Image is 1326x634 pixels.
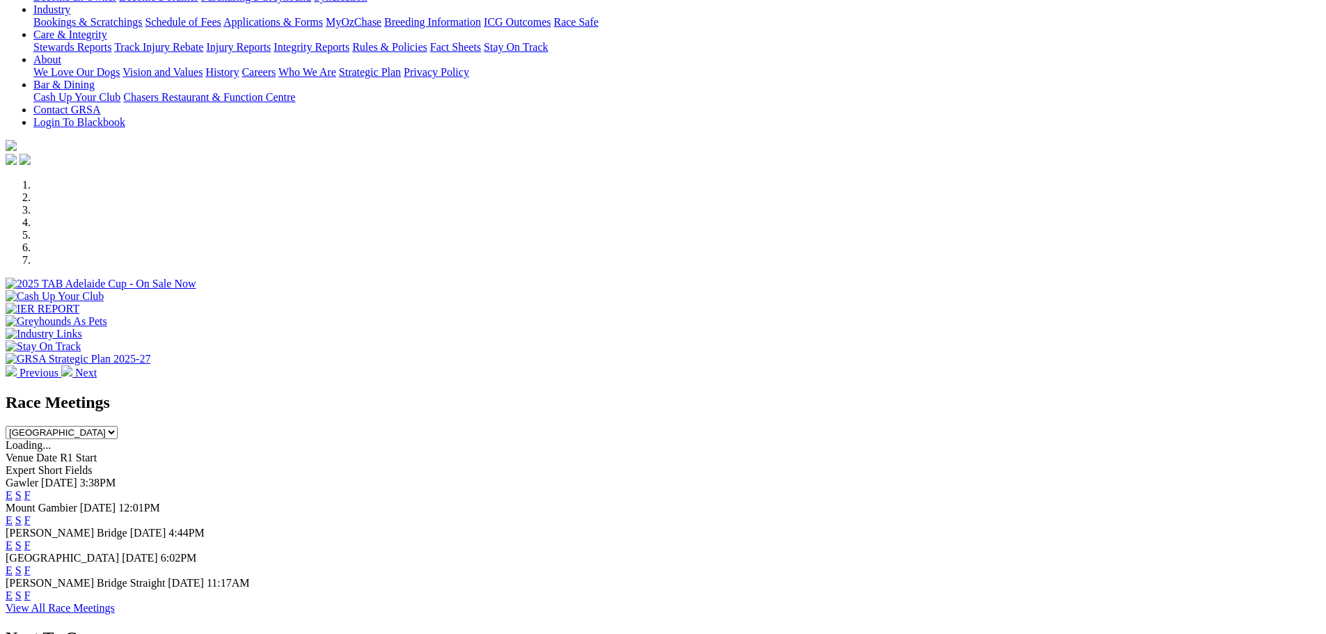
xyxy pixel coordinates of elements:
a: E [6,489,13,501]
img: GRSA Strategic Plan 2025-27 [6,353,150,365]
a: Who We Are [278,66,336,78]
a: Injury Reports [206,41,271,53]
span: 3:38PM [80,477,116,489]
span: [GEOGRAPHIC_DATA] [6,552,119,564]
a: Bookings & Scratchings [33,16,142,28]
a: E [6,514,13,526]
span: [DATE] [80,502,116,514]
span: Short [38,464,63,476]
a: F [24,514,31,526]
span: Mount Gambier [6,502,77,514]
a: Strategic Plan [339,66,401,78]
a: About [33,54,61,65]
div: About [33,66,1320,79]
div: Bar & Dining [33,91,1320,104]
a: S [15,589,22,601]
span: Venue [6,452,33,463]
span: R1 Start [60,452,97,463]
a: F [24,539,31,551]
a: Previous [6,367,61,379]
a: F [24,489,31,501]
span: 6:02PM [161,552,197,564]
span: 12:01PM [118,502,160,514]
a: S [15,489,22,501]
a: Bar & Dining [33,79,95,90]
a: Login To Blackbook [33,116,125,128]
a: F [24,589,31,601]
img: 2025 TAB Adelaide Cup - On Sale Now [6,278,196,290]
span: 4:44PM [168,527,205,539]
span: Expert [6,464,35,476]
span: [DATE] [41,477,77,489]
span: [DATE] [122,552,158,564]
span: [DATE] [130,527,166,539]
a: Careers [242,66,276,78]
img: twitter.svg [19,154,31,165]
img: Stay On Track [6,340,81,353]
span: [PERSON_NAME] Bridge Straight [6,577,165,589]
span: Date [36,452,57,463]
a: Industry [33,3,70,15]
a: Privacy Policy [404,66,469,78]
a: F [24,564,31,576]
img: logo-grsa-white.png [6,140,17,151]
span: Loading... [6,439,51,451]
a: View All Race Meetings [6,602,115,614]
img: chevron-right-pager-white.svg [61,365,72,377]
a: S [15,514,22,526]
a: Vision and Values [123,66,203,78]
img: Industry Links [6,328,82,340]
a: Race Safe [553,16,598,28]
a: Fact Sheets [430,41,481,53]
span: Previous [19,367,58,379]
a: Track Injury Rebate [114,41,203,53]
a: Next [61,367,97,379]
a: E [6,539,13,551]
a: We Love Our Dogs [33,66,120,78]
a: S [15,539,22,551]
a: Integrity Reports [274,41,349,53]
img: Cash Up Your Club [6,290,104,303]
a: ICG Outcomes [484,16,551,28]
img: Greyhounds As Pets [6,315,107,328]
span: [DATE] [168,577,204,589]
span: Fields [65,464,92,476]
a: E [6,589,13,601]
a: MyOzChase [326,16,381,28]
h2: Race Meetings [6,393,1320,412]
img: IER REPORT [6,303,79,315]
img: chevron-left-pager-white.svg [6,365,17,377]
div: Care & Integrity [33,41,1320,54]
img: facebook.svg [6,154,17,165]
span: Next [75,367,97,379]
a: History [205,66,239,78]
a: Stewards Reports [33,41,111,53]
a: E [6,564,13,576]
a: S [15,564,22,576]
a: Cash Up Your Club [33,91,120,103]
a: Care & Integrity [33,29,107,40]
a: Schedule of Fees [145,16,221,28]
div: Industry [33,16,1320,29]
span: 11:17AM [207,577,250,589]
a: Rules & Policies [352,41,427,53]
span: Gawler [6,477,38,489]
a: Applications & Forms [223,16,323,28]
span: [PERSON_NAME] Bridge [6,527,127,539]
a: Breeding Information [384,16,481,28]
a: Stay On Track [484,41,548,53]
a: Chasers Restaurant & Function Centre [123,91,295,103]
a: Contact GRSA [33,104,100,116]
